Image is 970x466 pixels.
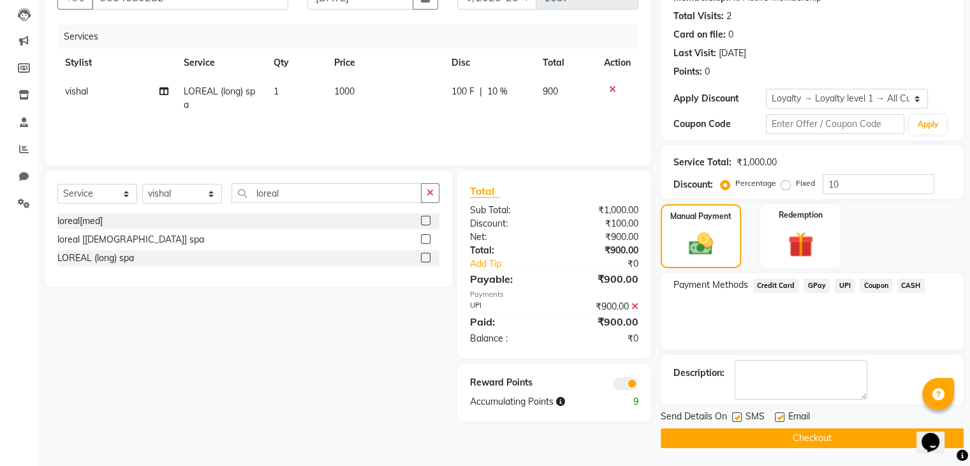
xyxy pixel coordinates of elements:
[460,230,554,244] div: Net:
[480,85,482,98] span: |
[231,183,422,203] input: Search or Scan
[535,49,596,77] th: Total
[897,278,925,293] span: CASH
[804,278,830,293] span: GPay
[673,366,724,380] div: Description:
[726,10,731,23] div: 2
[460,376,554,390] div: Reward Points
[460,244,554,257] div: Total:
[673,65,702,79] div: Points:
[601,395,647,409] div: 9
[460,332,554,345] div: Balance :
[334,86,355,97] span: 1000
[661,410,727,426] span: Send Details On
[444,49,535,77] th: Disc
[554,230,648,244] div: ₹900.00
[554,314,648,329] div: ₹900.00
[460,217,554,230] div: Discount:
[554,217,648,230] div: ₹100.00
[65,86,88,97] span: vishal
[670,211,731,222] label: Manual Payment
[780,229,821,260] img: _gift.svg
[673,156,731,169] div: Service Total:
[796,177,815,189] label: Fixed
[460,395,601,409] div: Accumulating Points
[728,28,733,41] div: 0
[487,85,508,98] span: 10 %
[57,49,176,77] th: Stylist
[596,49,638,77] th: Action
[266,49,326,77] th: Qty
[554,271,648,287] div: ₹900.00
[860,278,892,293] span: Coupon
[460,300,554,313] div: UPI
[554,244,648,257] div: ₹900.00
[916,415,957,453] iframe: chat widget
[673,92,766,105] div: Apply Discount
[673,10,724,23] div: Total Visits:
[788,410,810,426] span: Email
[470,289,638,300] div: Payments
[735,177,776,189] label: Percentage
[460,257,570,271] a: Add Tip
[554,300,648,313] div: ₹900.00
[673,47,716,60] div: Last Visit:
[274,86,279,97] span: 1
[779,209,823,221] label: Redemption
[705,65,710,79] div: 0
[673,178,713,192] div: Discount:
[460,314,554,329] div: Paid:
[766,114,905,134] input: Enter Offer / Coupon Code
[673,117,766,131] div: Coupon Code
[327,49,445,77] th: Price
[59,25,648,49] div: Services
[737,156,777,169] div: ₹1,000.00
[673,28,726,41] div: Card on file:
[460,204,554,217] div: Sub Total:
[57,233,204,246] div: loreal [[DEMOGRAPHIC_DATA]] spa
[554,204,648,217] div: ₹1,000.00
[753,278,799,293] span: Credit Card
[452,85,474,98] span: 100 F
[909,115,946,134] button: Apply
[570,257,647,271] div: ₹0
[661,428,964,448] button: Checkout
[673,278,748,292] span: Payment Methods
[746,410,765,426] span: SMS
[184,86,255,110] span: LOREAL (long) spa
[57,252,134,265] div: LOREAL (long) spa
[57,214,103,228] div: loreal[med]
[719,47,746,60] div: [DATE]
[460,271,554,287] div: Payable:
[543,86,558,97] span: 900
[176,49,267,77] th: Service
[681,230,721,258] img: _cash.svg
[470,184,499,198] span: Total
[554,332,648,345] div: ₹0
[835,278,855,293] span: UPI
